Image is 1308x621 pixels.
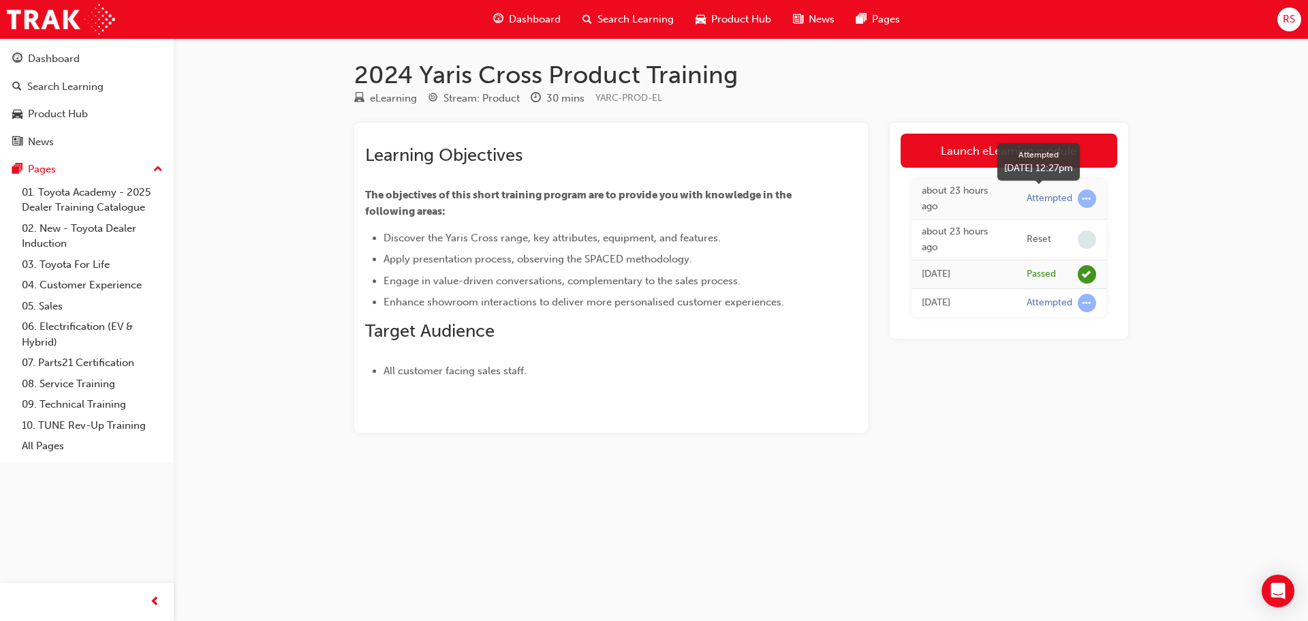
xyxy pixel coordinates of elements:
[16,352,168,374] a: 07. Parts21 Certification
[370,91,417,106] div: eLearning
[5,157,168,182] button: Pages
[428,93,438,105] span: target-icon
[384,365,527,377] span: All customer facing sales staff.
[1027,297,1072,309] div: Attempted
[595,92,662,104] span: Learning resource code
[5,46,168,72] a: Dashboard
[5,130,168,155] a: News
[582,11,592,28] span: search-icon
[5,102,168,127] a: Product Hub
[16,254,168,275] a: 03. Toyota For Life
[845,5,911,33] a: pages-iconPages
[354,90,417,107] div: Type
[531,90,585,107] div: Duration
[384,253,692,265] span: Apply presentation process, observing the SPACED methodology.
[365,145,523,166] span: Learning Objectives
[428,90,520,107] div: Stream
[901,134,1117,168] a: Launch eLearning module
[1262,575,1294,607] div: Open Intercom Messenger
[16,296,168,317] a: 05. Sales
[365,320,495,342] span: Target Audience
[782,5,845,33] a: news-iconNews
[572,5,685,33] a: search-iconSearch Learning
[12,136,22,149] span: news-icon
[28,134,54,150] div: News
[28,51,80,67] div: Dashboard
[16,275,168,296] a: 04. Customer Experience
[28,162,56,177] div: Pages
[384,275,741,287] span: Engage in value-driven conversations, complementary to the sales process.
[384,296,784,308] span: Enhance showroom interactions to deliver more personalised customer experiences.
[12,108,22,121] span: car-icon
[793,11,803,28] span: news-icon
[16,374,168,395] a: 08. Service Training
[5,44,168,157] button: DashboardSearch LearningProduct HubNews
[12,81,22,93] span: search-icon
[1277,7,1301,31] button: RS
[922,267,1006,282] div: Fri Sep 19 2025 11:46:25 GMT+1000 (Australian Eastern Standard Time)
[16,415,168,436] a: 10. TUNE Rev-Up Training
[1027,192,1072,205] div: Attempted
[384,232,721,244] span: Discover the Yaris Cross range, key attributes, equipment, and features.
[1078,294,1096,312] span: learningRecordVerb_ATTEMPT-icon
[1078,190,1096,208] span: learningRecordVerb_ATTEMPT-icon
[546,91,585,106] div: 30 mins
[1078,265,1096,284] span: learningRecordVerb_PASS-icon
[28,106,88,122] div: Product Hub
[12,53,22,65] span: guage-icon
[16,436,168,457] a: All Pages
[12,164,22,176] span: pages-icon
[5,74,168,100] a: Search Learning
[354,60,1128,90] h1: 2024 Yaris Cross Product Training
[856,11,867,28] span: pages-icon
[16,316,168,352] a: 06. Electrification (EV & Hybrid)
[354,93,364,105] span: learningResourceType_ELEARNING-icon
[597,12,674,27] span: Search Learning
[531,93,541,105] span: clock-icon
[711,12,771,27] span: Product Hub
[1078,230,1096,249] span: learningRecordVerb_NONE-icon
[685,5,782,33] a: car-iconProduct Hub
[16,218,168,254] a: 02. New - Toyota Dealer Induction
[1004,149,1073,161] div: Attempted
[16,182,168,218] a: 01. Toyota Academy - 2025 Dealer Training Catalogue
[7,4,115,35] img: Trak
[27,79,104,95] div: Search Learning
[509,12,561,27] span: Dashboard
[1004,161,1073,175] div: [DATE] 12:27pm
[443,91,520,106] div: Stream: Product
[16,394,168,415] a: 09. Technical Training
[365,189,794,217] span: The objectives of this short training program are to provide you with knowledge in the following ...
[493,11,503,28] span: guage-icon
[696,11,706,28] span: car-icon
[1283,12,1295,27] span: RS
[809,12,835,27] span: News
[872,12,900,27] span: Pages
[1027,233,1051,246] div: Reset
[1027,268,1056,281] div: Passed
[482,5,572,33] a: guage-iconDashboard
[153,161,163,179] span: up-icon
[922,295,1006,311] div: Fri Sep 19 2025 11:33:10 GMT+1000 (Australian Eastern Standard Time)
[922,224,1006,255] div: Thu Sep 25 2025 12:27:45 GMT+1000 (Australian Eastern Standard Time)
[922,183,1006,214] div: Thu Sep 25 2025 12:27:46 GMT+1000 (Australian Eastern Standard Time)
[150,594,160,611] span: prev-icon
